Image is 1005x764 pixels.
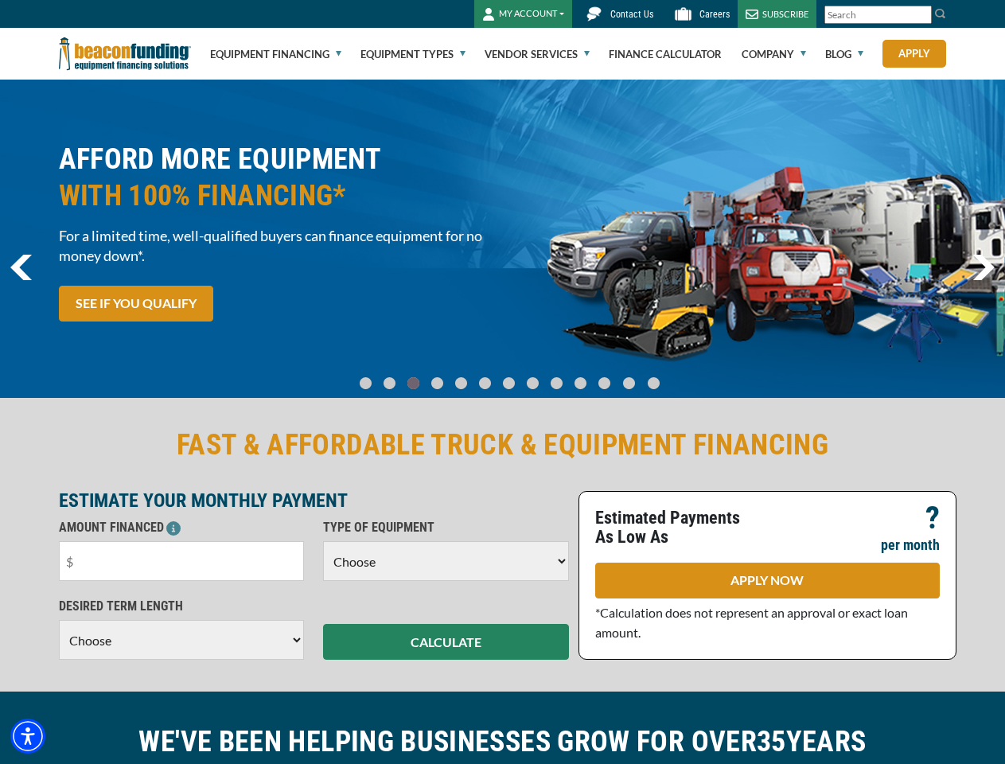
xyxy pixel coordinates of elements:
a: Go To Slide 3 [427,376,446,390]
a: Go To Slide 2 [403,376,423,390]
span: 35 [757,725,786,758]
p: AMOUNT FINANCED [59,518,305,537]
a: next [972,255,995,280]
span: For a limited time, well-qualified buyers can finance equipment for no money down*. [59,226,493,266]
a: Blog [825,29,863,80]
a: Equipment Financing [210,29,341,80]
a: Go To Slide 0 [356,376,375,390]
img: Search [934,7,947,20]
a: Go To Slide 1 [380,376,399,390]
a: Go To Slide 7 [523,376,542,390]
span: *Calculation does not represent an approval or exact loan amount. [595,605,908,640]
p: ESTIMATE YOUR MONTHLY PAYMENT [59,491,569,510]
a: Apply [882,40,946,68]
a: Go To Slide 10 [594,376,614,390]
img: Beacon Funding Corporation logo [59,28,191,80]
a: Go To Slide 4 [451,376,470,390]
button: CALCULATE [323,624,569,660]
a: Equipment Types [360,29,465,80]
h2: FAST & AFFORDABLE TRUCK & EQUIPMENT FINANCING [59,427,947,463]
a: APPLY NOW [595,563,940,598]
p: ? [925,509,940,528]
a: Finance Calculator [609,29,722,80]
a: SEE IF YOU QUALIFY [59,286,213,322]
p: per month [881,536,940,555]
a: Go To Slide 9 [571,376,590,390]
img: Right Navigator [972,255,995,280]
a: Go To Slide 8 [547,376,566,390]
input: Search [824,6,932,24]
a: Vendor Services [485,29,590,80]
p: DESIRED TERM LENGTH [59,597,305,616]
a: Clear search text [915,9,928,21]
span: WITH 100% FINANCING* [59,177,493,214]
img: Left Navigator [10,255,32,280]
a: Go To Slide 11 [619,376,639,390]
h2: WE'VE BEEN HELPING BUSINESSES GROW FOR OVER YEARS [59,723,947,760]
p: TYPE OF EQUIPMENT [323,518,569,537]
a: Go To Slide 12 [644,376,664,390]
h2: AFFORD MORE EQUIPMENT [59,141,493,214]
p: Estimated Payments As Low As [595,509,758,547]
a: Go To Slide 5 [475,376,494,390]
span: Contact Us [610,9,653,20]
span: Careers [699,9,730,20]
a: Go To Slide 6 [499,376,518,390]
a: previous [10,255,32,280]
div: Accessibility Menu [10,719,45,754]
input: $ [59,541,305,581]
a: Company [742,29,806,80]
